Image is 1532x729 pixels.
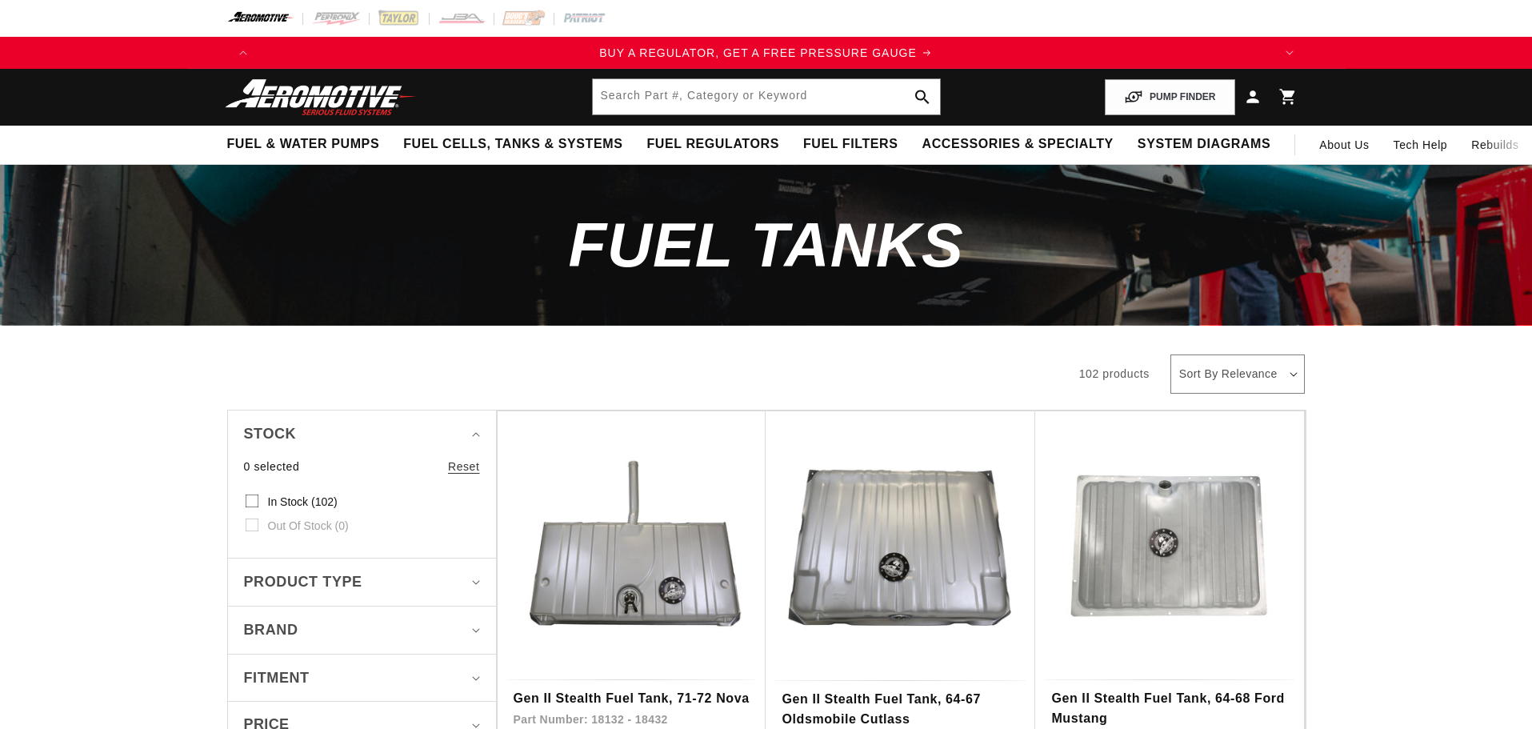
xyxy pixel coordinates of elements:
[1105,79,1234,115] button: PUMP FINDER
[448,458,480,475] a: Reset
[1459,126,1530,164] summary: Rebuilds
[221,78,421,116] img: Aeromotive
[187,37,1346,69] slideshow-component: Translation missing: en.sections.announcements.announcement_bar
[922,136,1114,153] span: Accessories & Specialty
[403,136,622,153] span: Fuel Cells, Tanks & Systems
[1138,136,1270,153] span: System Diagrams
[215,126,392,163] summary: Fuel & Water Pumps
[391,126,634,163] summary: Fuel Cells, Tanks & Systems
[244,655,480,702] summary: Fitment (0 selected)
[244,619,298,642] span: Brand
[268,495,338,509] span: In stock (102)
[244,607,480,654] summary: Brand (0 selected)
[791,126,910,163] summary: Fuel Filters
[905,79,940,114] button: search button
[259,44,1274,62] a: BUY A REGULATOR, GET A FREE PRESSURE GAUGE
[646,136,778,153] span: Fuel Regulators
[803,136,898,153] span: Fuel Filters
[259,44,1274,62] div: 1 of 4
[268,519,349,533] span: Out of stock (0)
[227,136,380,153] span: Fuel & Water Pumps
[1319,138,1369,151] span: About Us
[244,571,362,594] span: Product type
[634,126,790,163] summary: Fuel Regulators
[259,44,1274,62] div: Announcement
[1274,37,1306,69] button: Translation missing: en.sections.announcements.next_announcement
[244,559,480,606] summary: Product type (0 selected)
[1307,126,1381,164] a: About Us
[599,46,917,59] span: BUY A REGULATOR, GET A FREE PRESSURE GAUGE
[514,688,750,709] a: Gen II Stealth Fuel Tank, 71-72 Nova
[1471,136,1518,154] span: Rebuilds
[227,37,259,69] button: Translation missing: en.sections.announcements.previous_announcement
[1126,126,1282,163] summary: System Diagrams
[244,411,480,458] summary: Stock (0 selected)
[1079,367,1150,380] span: 102 products
[244,667,310,690] span: Fitment
[244,423,297,446] span: Stock
[910,126,1126,163] summary: Accessories & Specialty
[244,458,300,475] span: 0 selected
[569,210,964,280] span: Fuel Tanks
[1382,126,1460,164] summary: Tech Help
[1394,136,1448,154] span: Tech Help
[593,79,940,114] input: Search by Part Number, Category or Keyword
[1051,688,1288,729] a: Gen II Stealth Fuel Tank, 64-68 Ford Mustang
